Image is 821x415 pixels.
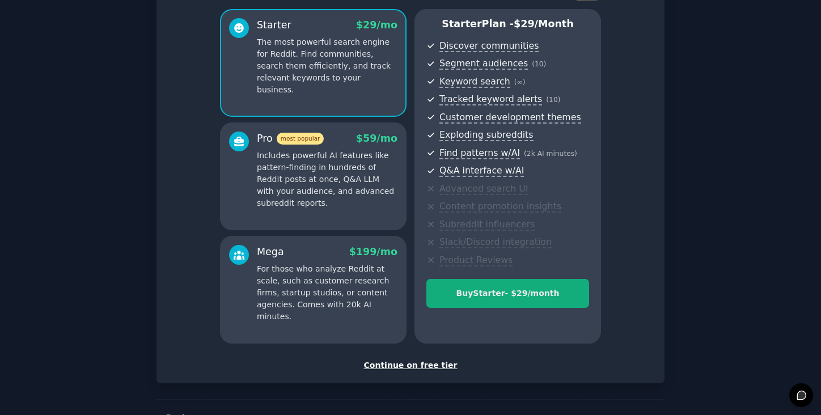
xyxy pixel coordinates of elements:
[439,183,528,195] span: Advanced search UI
[546,96,560,104] span: ( 10 )
[439,201,561,213] span: Content promotion insights
[524,150,577,158] span: ( 2k AI minutes )
[349,246,397,257] span: $ 199 /mo
[426,17,589,31] p: Starter Plan -
[439,76,510,88] span: Keyword search
[439,165,524,177] span: Q&A interface w/AI
[257,150,397,209] p: Includes powerful AI features like pattern-finding in hundreds of Reddit posts at once, Q&A LLM w...
[439,236,552,248] span: Slack/Discord integration
[257,36,397,96] p: The most powerful search engine for Reddit. Find communities, search them efficiently, and track ...
[439,112,581,124] span: Customer development themes
[439,255,513,266] span: Product Reviews
[439,129,533,141] span: Exploding subreddits
[356,133,397,144] span: $ 59 /mo
[439,40,539,52] span: Discover communities
[426,279,589,308] button: BuyStarter- $29/month
[257,263,397,323] p: For those who analyze Reddit at scale, such as customer research firms, startup studios, or conte...
[439,147,520,159] span: Find patterns w/AI
[356,19,397,31] span: $ 29 /mo
[439,94,542,105] span: Tracked keyword alerts
[514,18,574,29] span: $ 29 /month
[532,60,546,68] span: ( 10 )
[439,58,528,70] span: Segment audiences
[168,359,653,371] div: Continue on free tier
[514,78,526,86] span: ( ∞ )
[257,245,284,259] div: Mega
[427,287,589,299] div: Buy Starter - $ 29 /month
[257,18,291,32] div: Starter
[257,132,324,146] div: Pro
[277,133,324,145] span: most popular
[439,219,535,231] span: Subreddit influencers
